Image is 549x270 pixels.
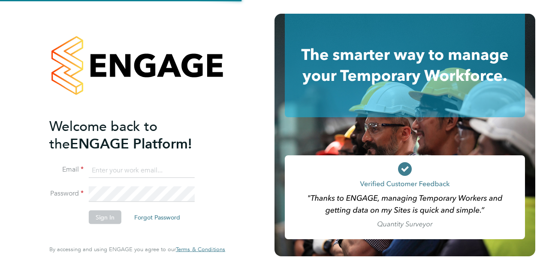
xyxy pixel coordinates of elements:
button: Forgot Password [127,211,187,224]
h2: ENGAGE Platform! [49,117,217,152]
input: Enter your work email... [89,163,195,178]
a: Terms & Conditions [176,246,225,253]
span: By accessing and using ENGAGE you agree to our [49,246,225,253]
span: Welcome back to the [49,118,157,152]
button: Sign In [89,211,121,224]
label: Password [49,189,84,198]
label: Email [49,165,84,174]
